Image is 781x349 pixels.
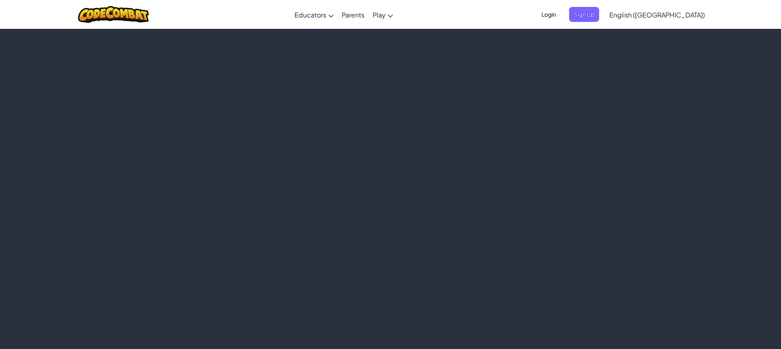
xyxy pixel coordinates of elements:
img: CodeCombat logo [78,6,149,23]
a: English ([GEOGRAPHIC_DATA]) [605,4,709,26]
button: Sign Up [569,7,599,22]
button: Login [537,7,561,22]
span: English ([GEOGRAPHIC_DATA]) [609,11,705,19]
span: Educators [295,11,326,19]
a: Educators [290,4,338,26]
a: Play [369,4,397,26]
a: Parents [338,4,369,26]
span: Play [373,11,386,19]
